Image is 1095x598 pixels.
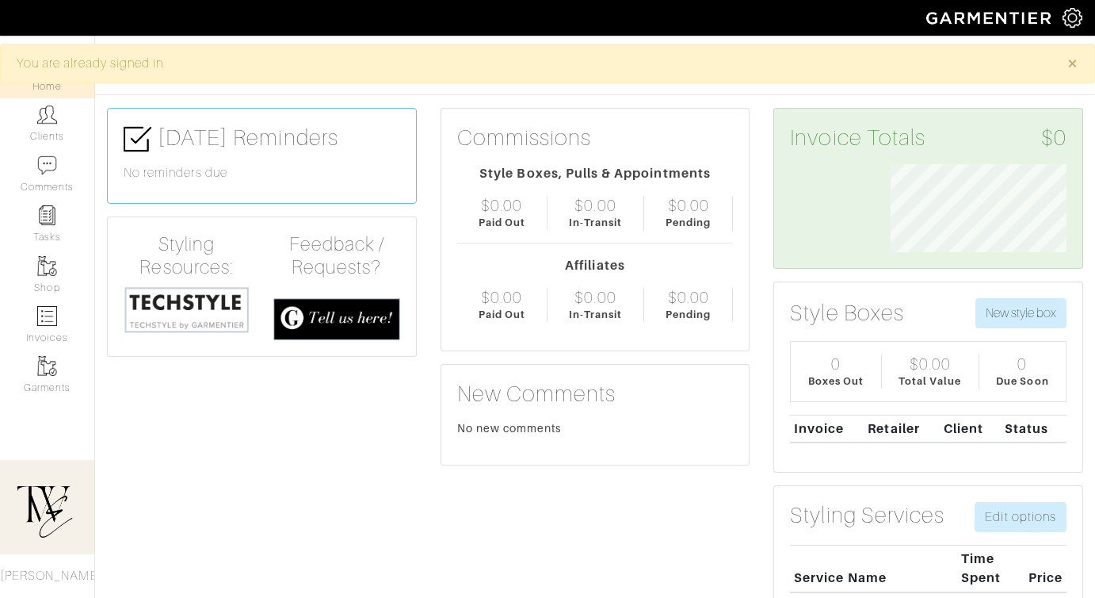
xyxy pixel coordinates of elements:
th: Status [1001,415,1066,443]
img: gear-icon-white-bd11855cb880d31180b6d7d6211b90ccbf57a29d726f0c71d8c61bd08dd39cc2.png [1063,8,1082,28]
th: Invoice [790,415,864,443]
div: $0.00 [481,288,522,307]
div: Total Value [899,374,962,389]
div: In-Transit [569,307,623,322]
div: $0.00 [668,288,709,307]
th: Price [1013,546,1066,592]
img: clients-icon-6bae9207a08558b7cb47a8932f037763ab4055f8c8b6bfacd5dc20c3e0201464.png [37,105,57,125]
div: You are already signed in. [17,54,1043,73]
h3: New Comments [457,381,734,408]
img: feedback_requests-3821251ac2bd56c73c230f3229a5b25d6eb027adea667894f41107c140538ee0.png [273,298,399,340]
div: $0.00 [668,196,709,215]
span: × [1066,52,1078,74]
div: Pending [666,307,711,322]
div: Paid Out [479,215,525,230]
div: $0.00 [481,196,522,215]
h3: Commissions [457,125,592,151]
div: $0.00 [574,196,616,215]
img: orders-icon-0abe47150d42831381b5fb84f609e132dff9fe21cb692f30cb5eec754e2cba89.png [37,306,57,326]
h6: No reminders due [124,166,400,181]
img: comment-icon-a0a6a9ef722e966f86d9cbdc48e553b5cf19dbc54f86b18d962a5391bc8f6eb6.png [37,155,57,175]
button: New style box [975,298,1066,328]
h4: Styling Resources: [124,233,250,279]
h3: Styling Services [790,502,944,529]
h4: Feedback / Requests? [273,233,399,279]
th: Service Name [790,546,957,592]
h3: Invoice Totals [790,125,1066,151]
div: Paid Out [479,307,525,322]
img: techstyle-93310999766a10050dc78ceb7f971a75838126fd19372ce40ba20cdf6a89b94b.png [124,286,250,334]
th: Client [940,415,1001,443]
div: 0 [831,355,841,374]
div: Affiliates [457,256,734,275]
div: 0 [1017,355,1027,374]
h3: Style Boxes [790,300,904,327]
div: Due Soon [996,374,1048,389]
h3: [DATE] Reminders [124,125,400,153]
th: Retailer [864,415,940,443]
th: Time Spent [957,546,1013,592]
div: $0.00 [910,355,951,374]
img: garments-icon-b7da505a4dc4fd61783c78ac3ca0ef83fa9d6f193b1c9dc38574b1d14d53ca28.png [37,356,57,376]
img: reminder-icon-8004d30b9f0a5d33ae49ab947aed9ed385cf756f9e5892f1edd6e32f2345188e.png [37,205,57,225]
img: check-box-icon-36a4915ff3ba2bd8f6e4f29bc755bb66becd62c870f447fc0dd1365fcfddab58.png [124,125,151,153]
div: $0.00 [574,288,616,307]
div: Boxes Out [808,374,864,389]
div: Style Boxes, Pulls & Appointments [457,164,734,183]
div: No new comments [457,420,734,436]
a: Edit options [975,502,1066,532]
div: Pending [666,215,711,230]
div: In-Transit [569,215,623,230]
span: $0 [1041,125,1066,151]
img: garmentier-logo-header-white-b43fb05a5012e4ada735d5af1a66efaba907eab6374d6393d1fbf88cb4ef424d.png [918,4,1063,32]
img: garments-icon-b7da505a4dc4fd61783c78ac3ca0ef83fa9d6f193b1c9dc38574b1d14d53ca28.png [37,256,57,276]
